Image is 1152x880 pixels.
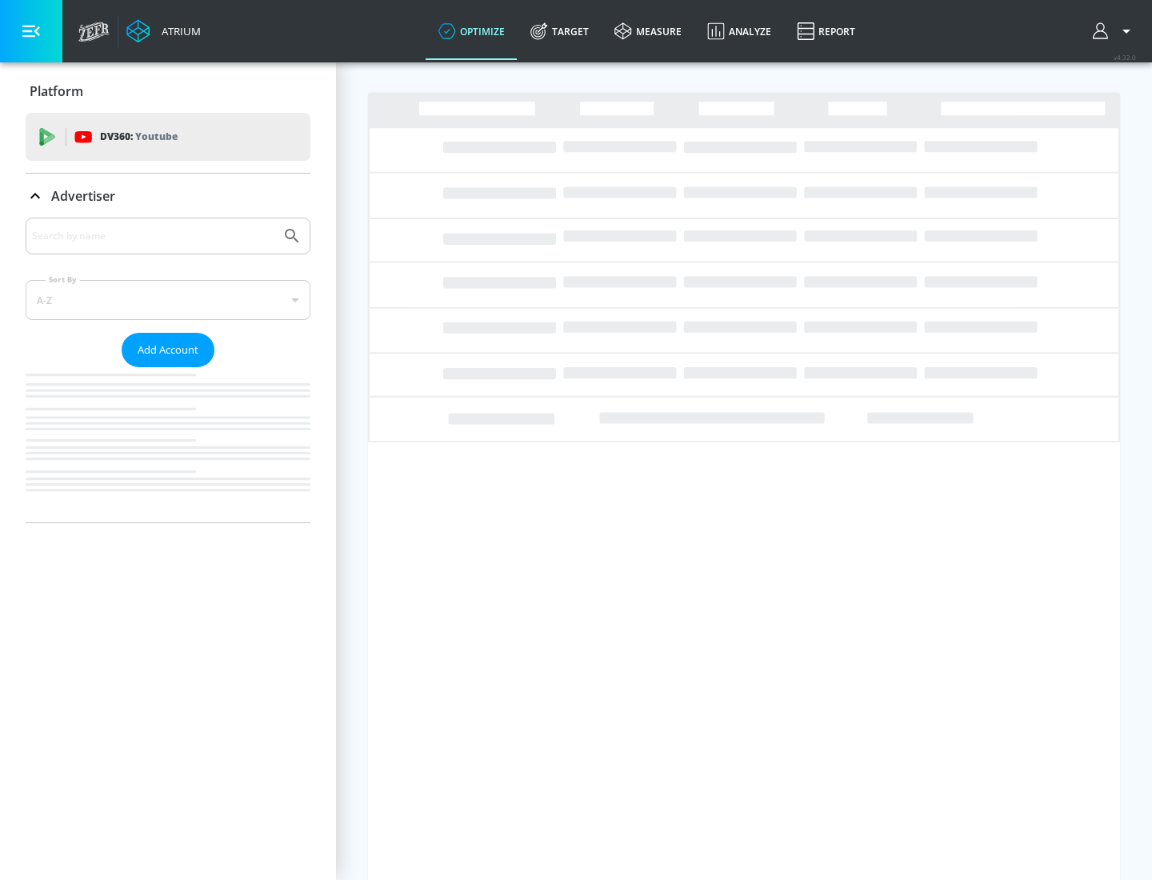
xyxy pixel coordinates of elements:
div: Advertiser [26,174,310,218]
a: measure [602,2,694,60]
a: Report [784,2,868,60]
span: v 4.32.0 [1114,53,1136,62]
nav: list of Advertiser [26,367,310,522]
label: Sort By [46,274,80,285]
div: Platform [26,69,310,114]
button: Add Account [122,333,214,367]
div: DV360: Youtube [26,113,310,161]
p: DV360: [100,128,178,146]
div: Advertiser [26,218,310,522]
div: A-Z [26,280,310,320]
a: optimize [426,2,518,60]
input: Search by name [32,226,274,246]
p: Advertiser [51,187,115,205]
div: Atrium [155,24,201,38]
p: Platform [30,82,83,100]
a: Atrium [126,19,201,43]
span: Add Account [138,341,198,359]
a: Target [518,2,602,60]
a: Analyze [694,2,784,60]
p: Youtube [135,128,178,145]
